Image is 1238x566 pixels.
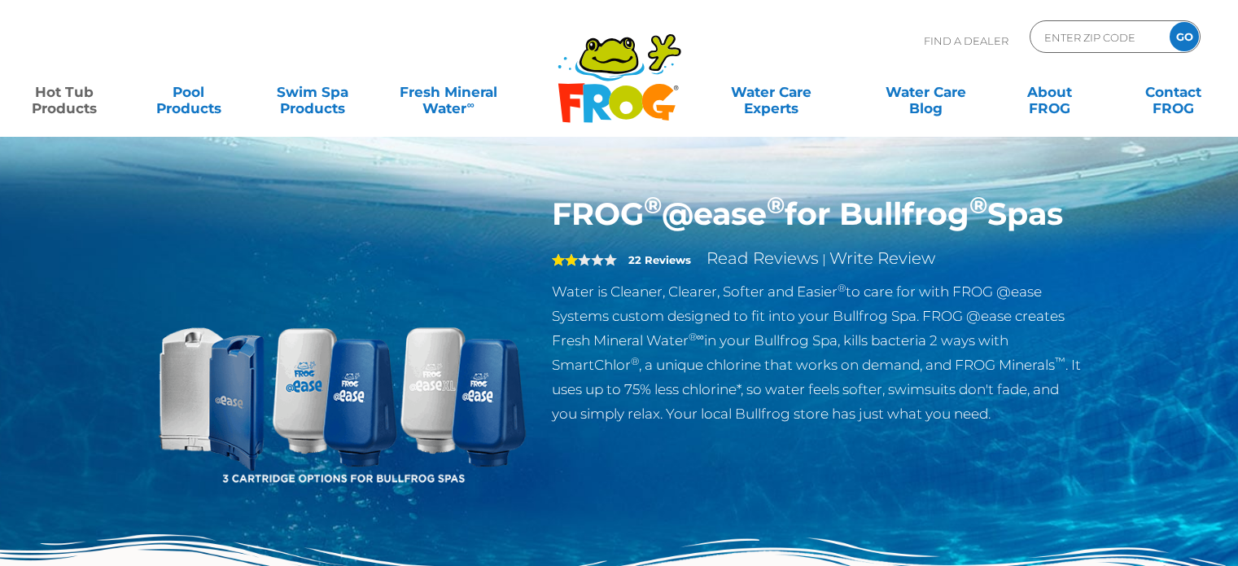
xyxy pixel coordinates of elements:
[1043,25,1153,49] input: Zip Code Form
[552,253,578,266] span: 2
[644,191,662,219] sup: ®
[1055,355,1065,367] sup: ™
[969,191,987,219] sup: ®
[265,76,361,108] a: Swim SpaProducts
[693,76,850,108] a: Water CareExperts
[689,331,704,343] sup: ®∞
[1001,76,1097,108] a: AboutFROG
[631,355,639,367] sup: ®
[767,191,785,219] sup: ®
[466,99,474,111] sup: ∞
[552,279,1083,426] p: Water is Cleaner, Clearer, Softer and Easier to care for with FROG @ease Systems custom designed ...
[140,76,236,108] a: PoolProducts
[829,248,935,268] a: Write Review
[388,76,509,108] a: Fresh MineralWater∞
[924,20,1008,61] p: Find A Dealer
[706,248,819,268] a: Read Reviews
[16,76,112,108] a: Hot TubProducts
[838,282,846,294] sup: ®
[1170,22,1199,51] input: GO
[1126,76,1222,108] a: ContactFROG
[877,76,973,108] a: Water CareBlog
[552,195,1083,233] h1: FROG @ease for Bullfrog Spas
[628,253,691,266] strong: 22 Reviews
[822,252,826,267] span: |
